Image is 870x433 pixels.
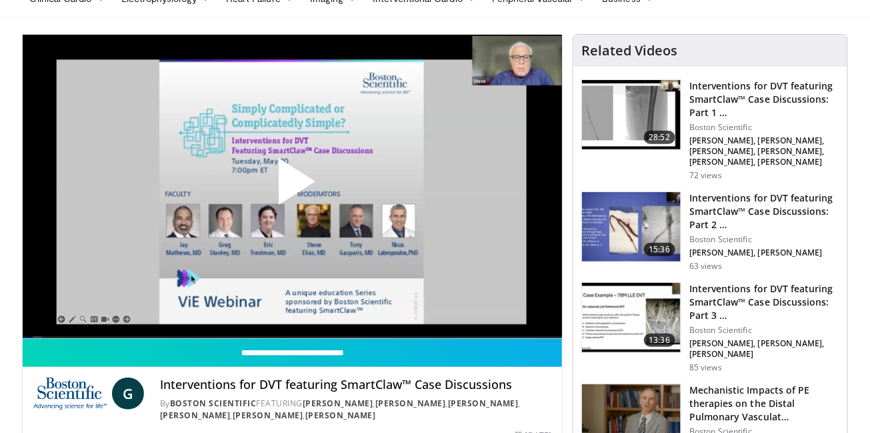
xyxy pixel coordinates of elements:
[689,170,722,181] p: 72 views
[582,192,681,262] img: c9201aff-c63c-4c30-aa18-61314b7b000e.150x105_q85_crop-smart_upscale.jpg
[689,362,722,373] p: 85 views
[160,410,231,421] a: [PERSON_NAME]
[581,79,839,181] a: 28:52 Interventions for DVT featuring SmartClaw™ Case Discussions: Part 1 … Boston Scientific [PE...
[448,398,519,409] a: [PERSON_NAME]
[644,334,676,347] span: 13:36
[689,261,722,272] p: 63 views
[112,378,144,410] a: G
[644,131,676,144] span: 28:52
[644,243,676,256] span: 15:36
[689,384,839,424] h3: Mechanistic Impacts of PE therapies on the Distal Pulmonary Vasculat…
[160,398,551,422] div: By FEATURING , , , , ,
[689,234,839,245] p: Boston Scientific
[581,282,839,373] a: 13:36 Interventions for DVT featuring SmartClaw™ Case Discussions: Part 3 … Boston Scientific [PE...
[305,410,376,421] a: [PERSON_NAME]
[689,191,839,232] h3: Interventions for DVT featuring SmartClaw™ Case Discussions: Part 2 …
[581,43,677,59] h4: Related Videos
[689,122,839,133] p: Boston Scientific
[582,283,681,352] img: c7c8053f-07ab-4f92-a446-8a4fb167e281.150x105_q85_crop-smart_upscale.jpg
[375,398,446,409] a: [PERSON_NAME]
[689,135,839,167] p: [PERSON_NAME], [PERSON_NAME], [PERSON_NAME], [PERSON_NAME], [PERSON_NAME], [PERSON_NAME]
[172,121,412,252] button: Play Video
[33,378,107,410] img: Boston Scientific
[170,398,257,409] a: Boston Scientific
[160,378,551,392] h4: Interventions for DVT featuring SmartClaw™ Case Discussions
[689,338,839,360] p: [PERSON_NAME], [PERSON_NAME], [PERSON_NAME]
[689,79,839,119] h3: Interventions for DVT featuring SmartClaw™ Case Discussions: Part 1 …
[303,398,373,409] a: [PERSON_NAME]
[233,410,303,421] a: [PERSON_NAME]
[582,80,681,149] img: 8e34a565-0f1f-4312-bf6d-12e5c78bba72.150x105_q85_crop-smart_upscale.jpg
[689,248,839,258] p: [PERSON_NAME], [PERSON_NAME]
[689,282,839,322] h3: Interventions for DVT featuring SmartClaw™ Case Discussions: Part 3 …
[581,191,839,272] a: 15:36 Interventions for DVT featuring SmartClaw™ Case Discussions: Part 2 … Boston Scientific [PE...
[689,325,839,336] p: Boston Scientific
[23,35,563,339] video-js: Video Player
